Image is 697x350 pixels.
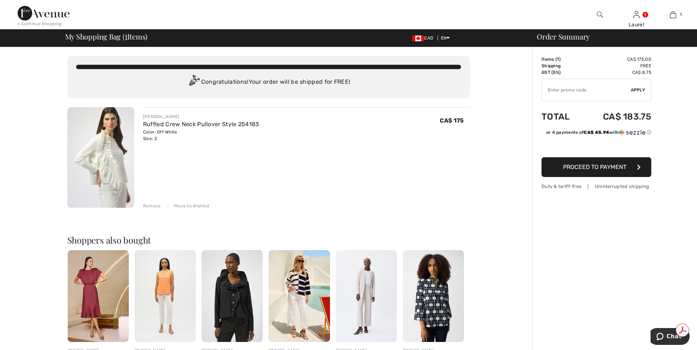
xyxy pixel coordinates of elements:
span: CA$ 45.94 [584,130,609,135]
span: 1 [680,11,682,18]
span: EN [441,35,450,41]
div: Color: Off White Size: 2 [143,129,259,142]
iframe: Opens a widget where you can chat to one of our agents [651,328,690,346]
div: Duty & tariff-free | Uninterrupted shipping [542,183,651,190]
img: Business Notched-Collar Blazer Style 231064 [336,250,397,342]
td: Total [542,104,582,129]
span: 1 [125,31,127,41]
span: 1 [557,57,559,62]
td: CA$ 8.75 [582,69,651,76]
span: CAD [412,35,436,41]
a: Ruffled Crew Neck Pullover Style 254183 [143,121,259,128]
div: Congratulations! Your order will be shipped for FREE! [76,75,461,90]
div: or 4 payments of with [546,129,651,136]
div: or 4 payments ofCA$ 45.94withSezzle Click to learn more about Sezzle [542,129,651,138]
img: Cropped Mid-Rise Trousers Style 251901 [269,250,330,342]
span: Apply [631,87,645,93]
img: Sezzle [619,129,645,136]
td: GST (5%) [542,69,582,76]
h2: Shoppers also bought [67,236,470,244]
span: Proceed to Payment [563,163,626,170]
img: My Info [633,10,640,19]
a: Sign In [633,11,640,18]
img: My Bag [670,10,676,19]
img: search the website [597,10,603,19]
input: Promo code [542,79,631,101]
button: Proceed to Payment [542,157,651,177]
td: CA$ 183.75 [582,104,651,129]
a: 1 [655,10,691,19]
img: Ruffled Long-Sleeve Casual Shirt Style 254042 [202,250,263,342]
div: [PERSON_NAME] [143,113,259,120]
div: Laurel [618,21,654,29]
img: Elegant Formal Midi Dress Style 254049 [68,250,129,342]
span: CA$ 175 [440,117,464,124]
div: < Continue Shopping [18,20,62,27]
div: Order Summary [528,33,693,40]
td: Free [582,63,651,69]
td: Items ( ) [542,56,582,63]
img: Casual Sleeveless Pullover Style 252128 [135,250,196,342]
div: Remove [143,203,161,209]
img: 1ère Avenue [18,6,70,20]
img: Canadian Dollar [412,35,424,41]
span: My Shopping Bag ( Items) [65,33,148,40]
td: CA$ 175.00 [582,56,651,63]
td: Shipping [542,63,582,69]
img: Ruffled Crew Neck Pullover Style 254183 [67,107,134,208]
img: Geometric Jacquard Trapeze Jacket Style 251000 [403,250,464,342]
img: Congratulation2.svg [187,75,201,90]
iframe: PayPal-paypal [542,138,651,155]
div: Move to Wishlist [168,203,210,209]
